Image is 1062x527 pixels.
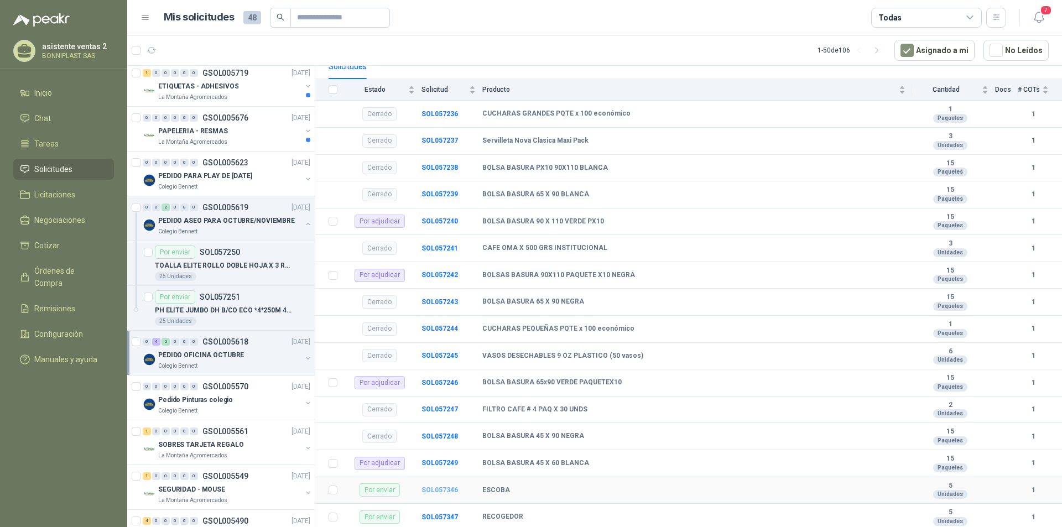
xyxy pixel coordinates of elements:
[143,156,313,191] a: 0 0 0 0 0 0 GSOL005623[DATE] Company LogoPEDIDO PARA PLAY DE [DATE]Colegio Bennett
[190,204,198,211] div: 0
[1018,135,1049,146] b: 1
[190,114,198,122] div: 0
[34,163,72,175] span: Solicitudes
[1018,351,1049,361] b: 1
[143,218,156,232] img: Company Logo
[421,244,458,252] b: SOL057241
[164,9,235,25] h1: Mis solicitudes
[190,427,198,435] div: 0
[34,353,97,366] span: Manuales y ayuda
[912,86,980,93] span: Cantidad
[912,132,988,141] b: 3
[933,221,967,230] div: Paquetes
[1018,189,1049,200] b: 1
[291,516,310,526] p: [DATE]
[421,486,458,494] a: SOL057346
[421,513,458,521] a: SOL057347
[362,161,397,174] div: Cerrado
[13,82,114,103] a: Inicio
[482,298,584,306] b: BOLSA BASURA 65 X 90 NEGRA
[202,204,248,211] p: GSOL005619
[171,159,179,166] div: 0
[143,425,313,460] a: 1 0 0 0 0 0 GSOL005561[DATE] Company LogoSOBRES TARJETA REGALOLa Montaña Agromercados
[158,126,228,137] p: PAPELERIA - RESMAS
[933,114,967,123] div: Paquetes
[362,322,397,336] div: Cerrado
[127,241,315,286] a: Por enviarSOL057250TOALLA ELITE ROLLO DOBLE HOJA X 3 ROLLOS25 Unidades
[152,204,160,211] div: 0
[912,79,995,101] th: Cantidad
[171,472,179,480] div: 0
[155,246,195,259] div: Por enviar
[143,338,151,346] div: 0
[894,40,975,61] button: Asignado a mi
[421,405,458,413] b: SOL057247
[362,242,397,255] div: Cerrado
[13,235,114,256] a: Cotizar
[13,323,114,345] a: Configuración
[1018,216,1049,227] b: 1
[1018,323,1049,334] b: 1
[362,107,397,121] div: Cerrado
[143,114,151,122] div: 0
[143,427,151,435] div: 1
[162,204,170,211] div: 2
[152,114,160,122] div: 0
[1018,86,1040,93] span: # COTs
[34,239,60,252] span: Cotizar
[158,496,227,505] p: La Montaña Agromercados
[158,93,227,102] p: La Montaña Agromercados
[155,305,293,316] p: PH ELITE JUMBO DH B/CO ECO *4*250M 4333
[1018,109,1049,119] b: 1
[933,248,967,257] div: Unidades
[127,286,315,331] a: Por enviarSOL057251PH ELITE JUMBO DH B/CO ECO *4*250M 433325 Unidades
[13,260,114,294] a: Órdenes de Compra
[362,430,397,443] div: Cerrado
[158,182,197,191] p: Colegio Bennett
[291,426,310,437] p: [DATE]
[344,79,421,101] th: Estado
[912,105,988,114] b: 1
[13,349,114,370] a: Manuales y ayuda
[421,271,458,279] a: SOL057242
[291,202,310,213] p: [DATE]
[190,517,198,525] div: 0
[162,69,170,77] div: 0
[362,134,397,148] div: Cerrado
[421,352,458,359] b: SOL057245
[912,374,988,383] b: 15
[878,12,902,24] div: Todas
[421,379,458,387] b: SOL057246
[912,267,988,275] b: 15
[1018,163,1049,173] b: 1
[482,432,584,441] b: BOLSA BASURA 45 X 90 NEGRA
[912,482,988,491] b: 5
[34,328,83,340] span: Configuración
[355,457,405,470] div: Por adjudicar
[362,403,397,416] div: Cerrado
[13,13,70,27] img: Logo peakr
[162,114,170,122] div: 0
[1018,378,1049,388] b: 1
[190,383,198,390] div: 0
[202,338,248,346] p: GSOL005618
[202,427,248,435] p: GSOL005561
[362,349,397,362] div: Cerrado
[13,184,114,205] a: Licitaciones
[329,60,367,72] div: Solicitudes
[355,215,405,228] div: Por adjudicar
[421,459,458,467] b: SOL057249
[202,472,248,480] p: GSOL005549
[171,69,179,77] div: 0
[362,295,397,309] div: Cerrado
[152,338,160,346] div: 4
[421,298,458,306] a: SOL057243
[190,69,198,77] div: 0
[200,293,240,301] p: SOL057251
[291,113,310,123] p: [DATE]
[143,111,313,147] a: 0 0 0 0 0 0 GSOL005676[DATE] Company LogoPAPELERIA - RESMASLa Montaña Agromercados
[933,141,967,150] div: Unidades
[482,164,608,173] b: BOLSA BASURA PX10 90X110 BLANCA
